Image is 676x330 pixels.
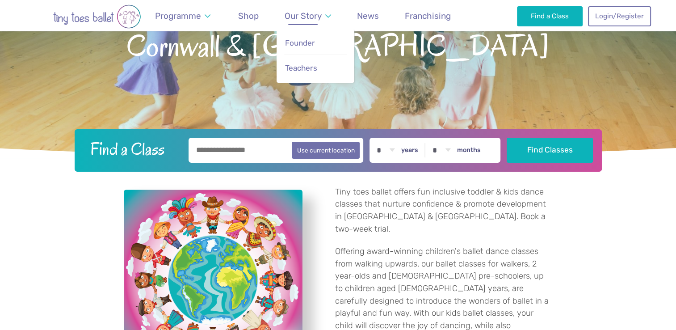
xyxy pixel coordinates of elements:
[292,142,360,159] button: Use current location
[517,6,583,26] a: Find a Class
[457,146,481,154] label: months
[280,5,335,26] a: Our Story
[285,38,315,47] span: Founder
[234,5,263,26] a: Shop
[16,26,660,63] span: Cornwall & [GEOGRAPHIC_DATA]
[285,63,317,72] span: Teachers
[155,11,201,21] span: Programme
[335,186,553,235] p: Tiny toes ballet offers fun inclusive toddler & kids dance classes that nurture confidence & prom...
[151,5,215,26] a: Programme
[284,34,346,53] a: Founder
[353,5,383,26] a: News
[357,11,379,21] span: News
[588,6,651,26] a: Login/Register
[401,146,418,154] label: years
[284,59,346,78] a: Teachers
[83,138,182,160] h2: Find a Class
[405,11,451,21] span: Franchising
[238,11,259,21] span: Shop
[507,138,593,163] button: Find Classes
[25,4,168,29] img: tiny toes ballet
[285,11,322,21] span: Our Story
[401,5,455,26] a: Franchising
